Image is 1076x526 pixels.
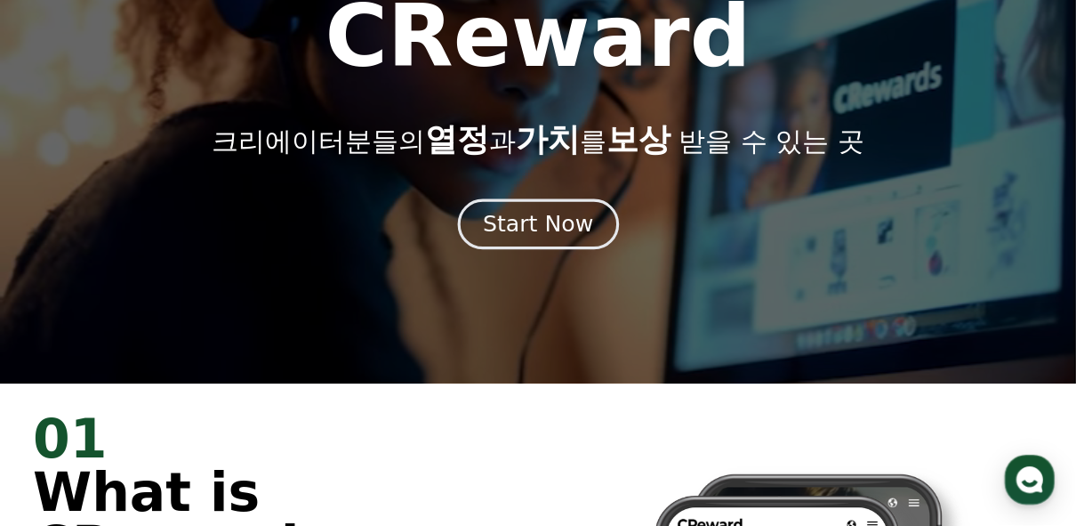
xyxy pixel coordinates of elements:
a: 설정 [229,378,341,423]
span: 열정 [425,121,489,158]
div: 01 [33,412,517,465]
span: 보상 [606,121,670,158]
span: 대화 [163,406,184,420]
a: 대화 [117,378,229,423]
span: 가치 [516,121,580,158]
a: Start Now [462,218,615,235]
p: 크리에이터분들의 과 를 받을 수 있는 곳 [212,122,864,158]
div: Start Now [483,209,593,239]
span: 설정 [275,405,296,419]
button: Start Now [457,198,618,249]
span: 홈 [56,405,67,419]
a: 홈 [5,378,117,423]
